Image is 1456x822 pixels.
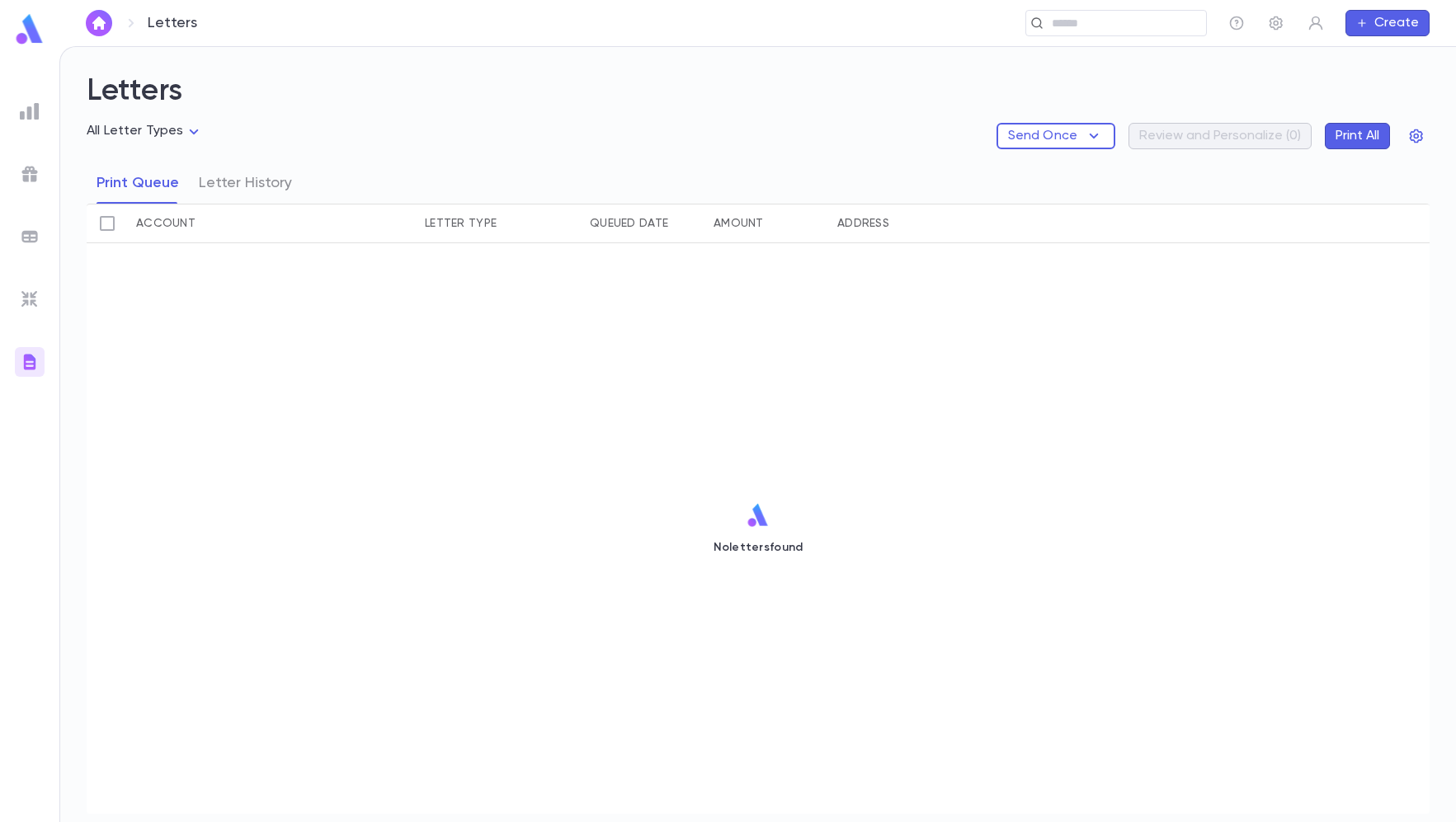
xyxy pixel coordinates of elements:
div: Amount [705,204,829,243]
img: logo [13,13,46,45]
img: batches_grey.339ca447c9d9533ef1741baa751efc33.svg [20,227,40,247]
p: Letters [148,14,197,32]
div: Letter Type [425,204,497,243]
img: logo [746,503,771,528]
span: All Letter Types [87,124,184,138]
div: Letter Type [417,204,582,243]
div: Queued Date [590,204,668,243]
div: Address [837,204,889,243]
div: All Letter Types [87,119,204,144]
button: Print Queue [97,162,179,204]
p: Send Once [1008,128,1077,144]
h2: Letters [87,73,1430,123]
div: Address [829,204,1118,243]
div: Queued Date [582,204,705,243]
p: No letters found [714,541,803,554]
div: Account [136,204,196,243]
div: Amount [714,204,764,243]
img: home_white.a664292cf8c1dea59945f0da9f25487c.svg [89,16,109,30]
button: Send Once [997,123,1115,149]
img: reports_grey.c525e4749d1bce6a11f5fe2a8de1b229.svg [20,101,40,121]
div: Account [128,204,417,243]
button: Create [1345,10,1430,36]
img: imports_grey.530a8a0e642e233f2baf0ef88e8c9fcb.svg [20,289,40,309]
button: Print All [1325,123,1390,149]
button: Letter History [199,162,292,204]
img: campaigns_grey.99e729a5f7ee94e3726e6486bddda8f1.svg [20,164,40,184]
img: letters_gradient.3eab1cb48f695cfc331407e3924562ea.svg [20,352,40,372]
